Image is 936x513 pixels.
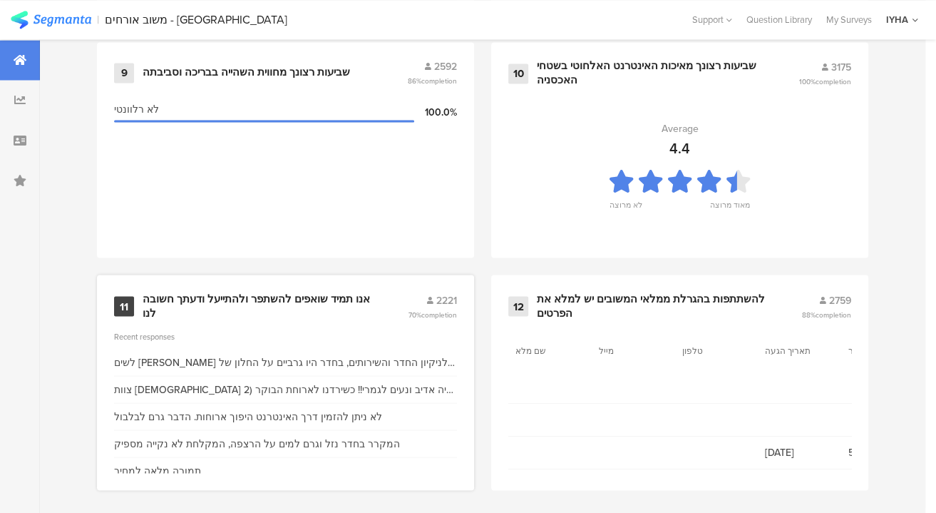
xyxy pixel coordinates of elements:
div: מאוד מרוצה [710,198,750,218]
div: להשתתפות בהגרלת ממלאי המשובים יש למלא את הפרטים [537,292,767,320]
section: שם מלא [515,344,580,357]
div: תמורה מלאה למחיר [114,463,201,478]
div: | [97,11,99,28]
span: completion [421,76,457,86]
span: completion [421,309,457,320]
section: מספר חדר [848,344,912,357]
div: Support [692,9,732,31]
div: 10 [508,64,528,83]
span: 88% [802,309,851,320]
div: לא מרוצה [610,198,642,218]
div: שביעות רצונך מאיכות האינטרנט האלחוטי בשטחי האכסניה [537,59,764,87]
div: המקרר בחדר נזל וגרם למים על הרצפה, המקלחת לא נקייה מספיק [114,436,400,451]
div: 9 [114,63,134,83]
div: 11 [114,296,134,316]
div: 100.0% [414,105,457,120]
span: 523 [848,445,917,459]
span: completion [816,309,851,320]
span: 86% [408,76,457,86]
span: 2221 [436,293,457,308]
span: 100% [799,76,851,87]
span: [DATE] [765,445,834,459]
div: שביעות רצונך מחווית השהייה בבריכה וסביבתה [143,66,350,80]
div: Recent responses [114,330,457,342]
span: 2759 [829,293,851,308]
section: תאריך הגעה [765,344,829,357]
a: Question Library [739,13,819,26]
section: טלפון [682,344,746,357]
span: 3175 [831,60,851,75]
a: My Surveys [819,13,879,26]
div: 12 [508,296,528,316]
div: Average [662,121,699,136]
span: 2592 [434,59,457,74]
div: לשים [PERSON_NAME] לניקיון החדר והשירותים, בחדר היו גרביים על החלון של המבקר הקודם, אבק ורטיבות [114,355,457,370]
div: משוב אורחים - [GEOGRAPHIC_DATA] [105,13,287,26]
span: 70% [408,309,457,320]
div: 4.4 [669,137,690,158]
img: segmanta logo [11,11,91,29]
div: IYHA [886,13,908,26]
section: מייל [599,344,663,357]
div: אנו תמיד שואפים להשתפר ולהתייעל ודעתך חשובה לנו [143,292,374,320]
div: לא ניתן להזמין דרך האינטרנט היפוך ארוחות. הדבר גרם לבלבול [114,409,382,424]
span: completion [816,76,851,87]
div: צוות [DEMOGRAPHIC_DATA] היה אדיב ונעים לגמרי!! כשירדנו לארוחת הבוקר (2 מתוך 4) אמרו שאנחנו לא ברש... [114,382,457,397]
span: לא רלוונטי [114,102,159,117]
